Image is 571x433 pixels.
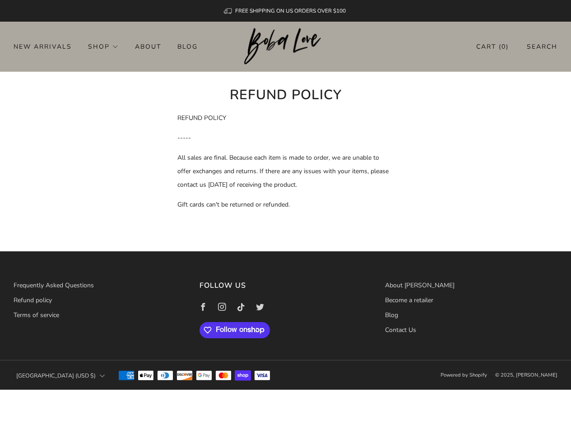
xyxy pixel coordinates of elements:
[14,39,72,54] a: New Arrivals
[88,39,119,54] a: Shop
[177,39,198,54] a: Blog
[177,151,394,192] p: All sales are final. Because each item is made to order, we are unable to offer exchanges and ret...
[200,279,372,292] h3: Follow us
[14,366,107,386] button: [GEOGRAPHIC_DATA] (USD $)
[385,311,398,319] a: Blog
[501,42,506,51] items-count: 0
[177,198,394,212] p: Gift cards can't be returned or refunded.
[235,7,346,14] span: FREE SHIPPING ON US ORDERS OVER $100
[14,281,94,290] a: Frequently Asked Questions
[385,281,455,290] a: About [PERSON_NAME]
[135,39,161,54] a: About
[14,311,59,319] a: Terms of service
[177,111,394,125] p: REFUND POLICY
[476,39,509,54] a: Cart
[527,39,557,54] a: Search
[385,296,433,304] a: Become a retailer
[244,28,327,65] img: Boba Love
[177,131,394,145] p: -----
[177,240,179,249] span: .
[385,326,416,334] a: Contact Us
[177,85,394,105] h1: Refund policy
[495,372,557,378] span: © 2025, [PERSON_NAME]
[14,296,52,304] a: Refund policy
[441,372,487,378] a: Powered by Shopify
